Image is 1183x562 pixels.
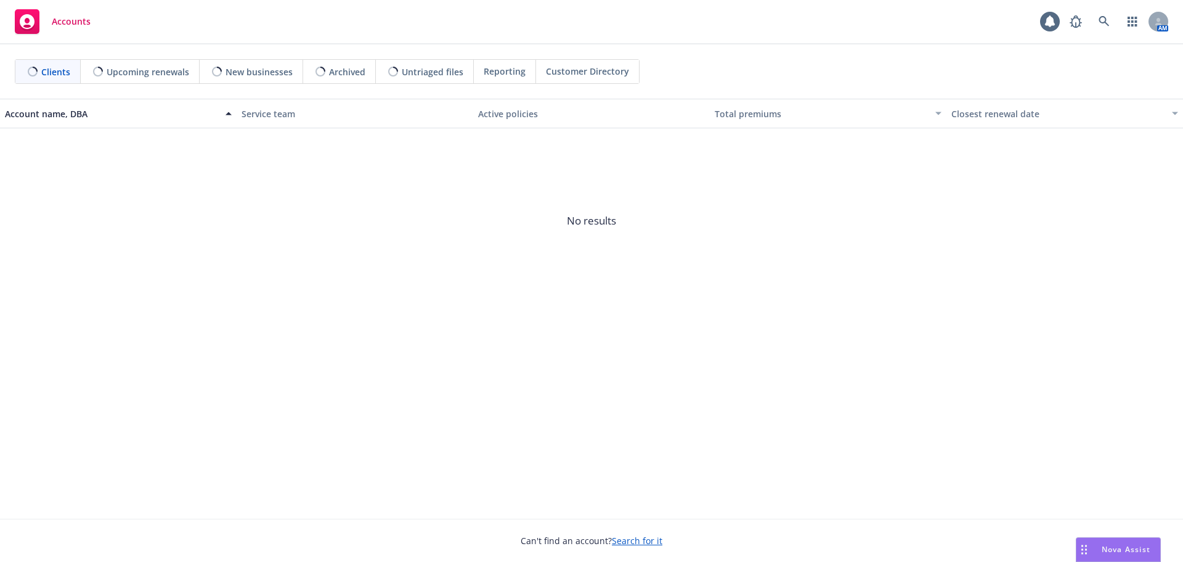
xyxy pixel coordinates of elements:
div: Closest renewal date [951,107,1165,120]
a: Report a Bug [1063,9,1088,34]
span: Archived [329,65,365,78]
button: Nova Assist [1076,537,1161,562]
div: Account name, DBA [5,107,218,120]
span: Can't find an account? [521,534,662,547]
div: Drag to move [1076,538,1092,561]
a: Switch app [1120,9,1145,34]
div: Service team [242,107,468,120]
span: Untriaged files [402,65,463,78]
span: Clients [41,65,70,78]
a: Search for it [612,535,662,547]
span: Nova Assist [1102,544,1150,555]
span: Upcoming renewals [107,65,189,78]
div: Active policies [478,107,705,120]
span: Customer Directory [546,65,629,78]
a: Search [1092,9,1116,34]
span: Accounts [52,17,91,27]
button: Service team [237,99,473,128]
span: New businesses [226,65,293,78]
a: Accounts [10,4,96,39]
span: Reporting [484,65,526,78]
button: Total premiums [710,99,946,128]
button: Active policies [473,99,710,128]
button: Closest renewal date [946,99,1183,128]
div: Total premiums [715,107,928,120]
